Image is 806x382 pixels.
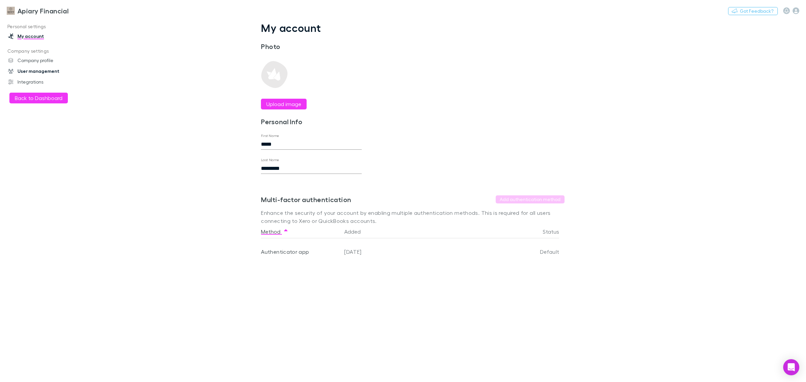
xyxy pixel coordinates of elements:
[1,77,95,87] a: Integrations
[261,209,565,225] p: Enhance the security of your account by enabling multiple authentication methods. This is require...
[344,225,369,238] button: Added
[1,55,95,66] a: Company profile
[1,31,95,42] a: My account
[261,133,279,138] label: First Name
[728,7,778,15] button: Got Feedback?
[261,117,362,126] h3: Personal Info
[261,195,351,203] h3: Multi-factor authentication
[261,99,307,109] button: Upload image
[261,61,288,88] img: Preview
[499,238,559,265] div: Default
[1,47,95,55] p: Company settings
[261,42,362,50] h3: Photo
[9,93,68,103] button: Back to Dashboard
[261,238,339,265] div: Authenticator app
[342,238,499,265] div: [DATE]
[3,3,73,19] a: Apiary Financial
[543,225,567,238] button: Status
[1,66,95,77] a: User management
[17,7,69,15] h3: Apiary Financial
[1,22,95,31] p: Personal settings
[7,7,15,15] img: Apiary Financial's Logo
[496,195,565,203] button: Add authentication method
[261,157,279,162] label: Last Name
[783,359,799,375] div: Open Intercom Messenger
[261,225,288,238] button: Method
[261,21,565,34] h1: My account
[266,100,301,108] label: Upload image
